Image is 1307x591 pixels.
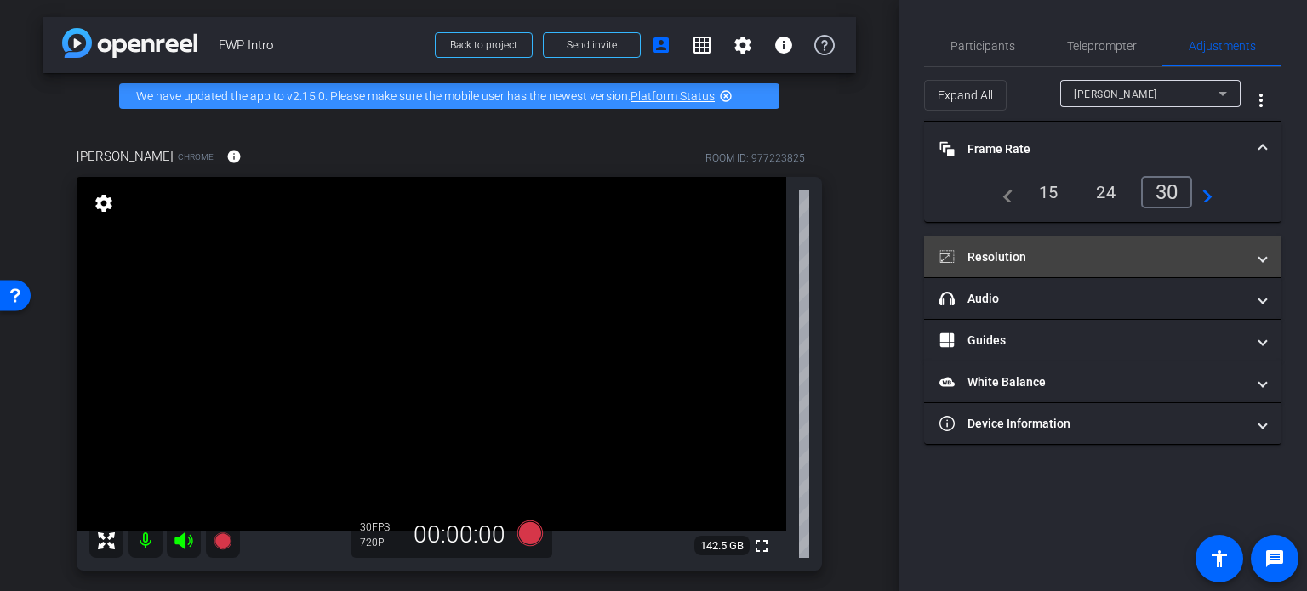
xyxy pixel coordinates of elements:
div: 720P [360,536,402,549]
div: 00:00:00 [402,520,517,549]
span: Back to project [450,39,517,51]
mat-icon: accessibility [1209,548,1230,569]
mat-panel-title: Resolution [939,248,1246,266]
mat-icon: settings [92,193,116,213]
button: Send invite [543,32,641,58]
mat-icon: navigate_before [993,182,1013,202]
mat-icon: message [1264,548,1285,569]
span: Chrome [178,151,214,163]
mat-icon: account_box [651,35,671,55]
div: ROOM ID: 977223825 [705,151,805,166]
button: Expand All [924,80,1007,111]
span: [PERSON_NAME] [77,147,174,166]
span: FWP Intro [219,28,425,62]
mat-icon: info [226,149,242,164]
mat-icon: highlight_off [719,89,733,103]
mat-expansion-panel-header: Device Information [924,403,1281,444]
mat-panel-title: Device Information [939,415,1246,433]
mat-icon: fullscreen [751,536,772,556]
span: Expand All [938,79,993,111]
span: Teleprompter [1067,40,1137,52]
a: Platform Status [631,89,715,103]
mat-expansion-panel-header: Frame Rate [924,122,1281,176]
mat-panel-title: Audio [939,290,1246,308]
mat-icon: settings [733,35,753,55]
span: Send invite [567,38,617,52]
span: Adjustments [1189,40,1256,52]
mat-expansion-panel-header: White Balance [924,361,1281,402]
mat-icon: info [773,35,794,55]
button: More Options for Adjustments Panel [1241,80,1281,121]
div: 24 [1083,178,1128,207]
mat-expansion-panel-header: Guides [924,320,1281,361]
span: 142.5 GB [694,536,750,556]
mat-panel-title: White Balance [939,373,1246,391]
div: Frame Rate [924,176,1281,222]
mat-icon: navigate_next [1192,182,1213,202]
div: 30 [360,520,402,534]
div: We have updated the app to v2.15.0. Please make sure the mobile user has the newest version. [119,83,779,109]
button: Back to project [435,32,533,58]
img: app-logo [62,28,197,58]
mat-expansion-panel-header: Audio [924,278,1281,319]
span: [PERSON_NAME] [1074,88,1157,100]
mat-icon: more_vert [1251,90,1271,111]
mat-expansion-panel-header: Resolution [924,236,1281,277]
div: 30 [1141,176,1193,208]
mat-panel-title: Guides [939,332,1246,349]
span: FPS [372,521,390,533]
mat-panel-title: Frame Rate [939,140,1246,158]
span: Participants [950,40,1015,52]
div: 15 [1026,178,1071,207]
mat-icon: grid_on [692,35,712,55]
